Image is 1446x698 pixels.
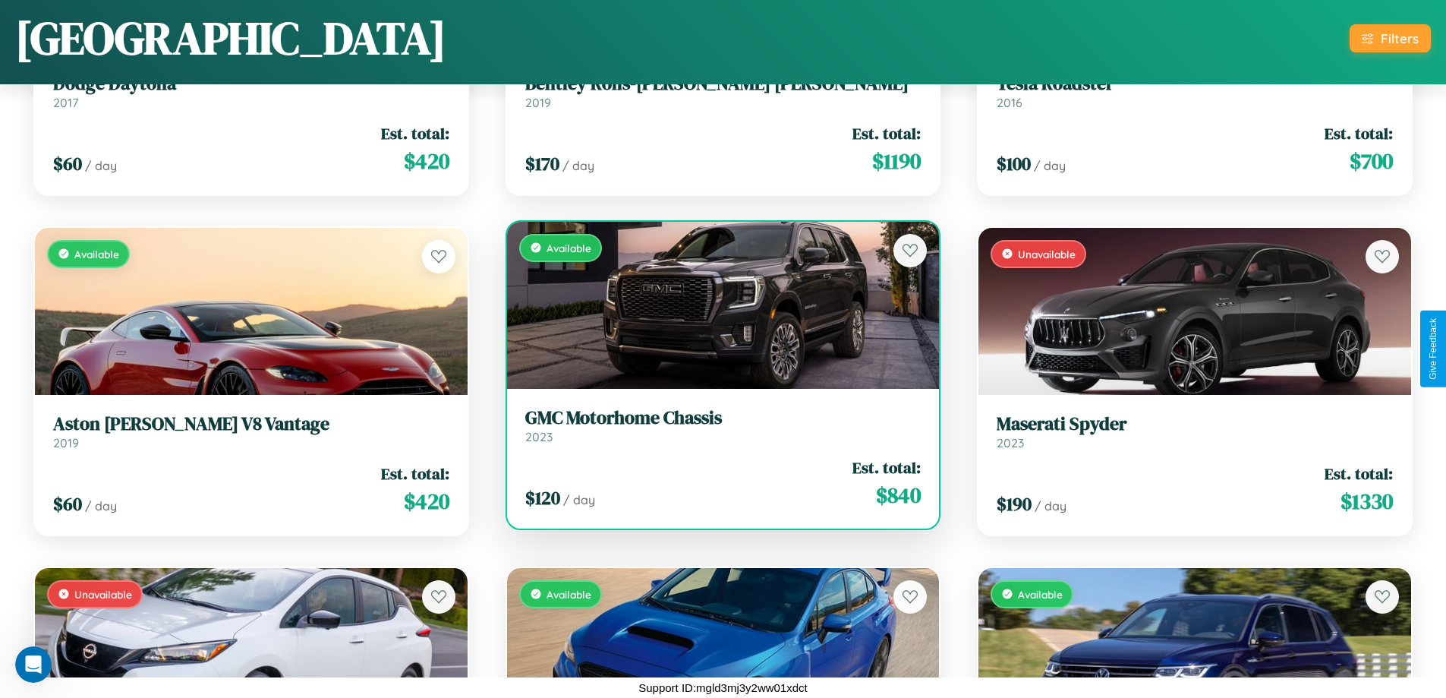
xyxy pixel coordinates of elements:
[872,146,921,176] span: $ 1190
[85,498,117,513] span: / day
[381,122,449,144] span: Est. total:
[15,646,52,683] iframe: Intercom live chat
[525,151,559,176] span: $ 170
[1018,588,1063,601] span: Available
[381,463,449,485] span: Est. total:
[563,492,595,507] span: / day
[525,407,921,429] h3: GMC Motorhome Chassis
[525,407,921,444] a: GMC Motorhome Chassis2023
[876,480,921,510] span: $ 840
[562,158,594,173] span: / day
[997,73,1393,110] a: Tesla Roadster2016
[53,73,449,95] h3: Dodge Daytona
[547,588,591,601] span: Available
[852,456,921,478] span: Est. total:
[525,95,551,110] span: 2019
[85,158,117,173] span: / day
[53,95,78,110] span: 2017
[53,413,449,435] h3: Aston [PERSON_NAME] V8 Vantage
[997,413,1393,435] h3: Maserati Spyder
[53,435,79,450] span: 2019
[53,151,82,176] span: $ 60
[997,413,1393,450] a: Maserati Spyder2023
[525,73,921,110] a: Bentley Rolls-[PERSON_NAME] [PERSON_NAME]2019
[1325,463,1393,485] span: Est. total:
[852,122,921,144] span: Est. total:
[997,151,1031,176] span: $ 100
[53,491,82,516] span: $ 60
[53,73,449,110] a: Dodge Daytona2017
[74,248,119,261] span: Available
[1340,486,1393,516] span: $ 1330
[525,429,553,444] span: 2023
[1350,24,1431,52] button: Filters
[1428,318,1438,380] div: Give Feedback
[1325,122,1393,144] span: Est. total:
[404,146,449,176] span: $ 420
[15,7,446,69] h1: [GEOGRAPHIC_DATA]
[638,677,808,698] p: Support ID: mgld3mj3y2ww01xdct
[997,73,1393,95] h3: Tesla Roadster
[1035,498,1066,513] span: / day
[997,435,1024,450] span: 2023
[547,242,591,254] span: Available
[1381,30,1419,46] div: Filters
[525,485,560,510] span: $ 120
[997,491,1032,516] span: $ 190
[74,588,132,601] span: Unavailable
[1034,158,1066,173] span: / day
[53,413,449,450] a: Aston [PERSON_NAME] V8 Vantage2019
[525,73,921,95] h3: Bentley Rolls-[PERSON_NAME] [PERSON_NAME]
[404,486,449,516] span: $ 420
[1018,248,1076,261] span: Unavailable
[997,95,1022,110] span: 2016
[1350,146,1393,176] span: $ 700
